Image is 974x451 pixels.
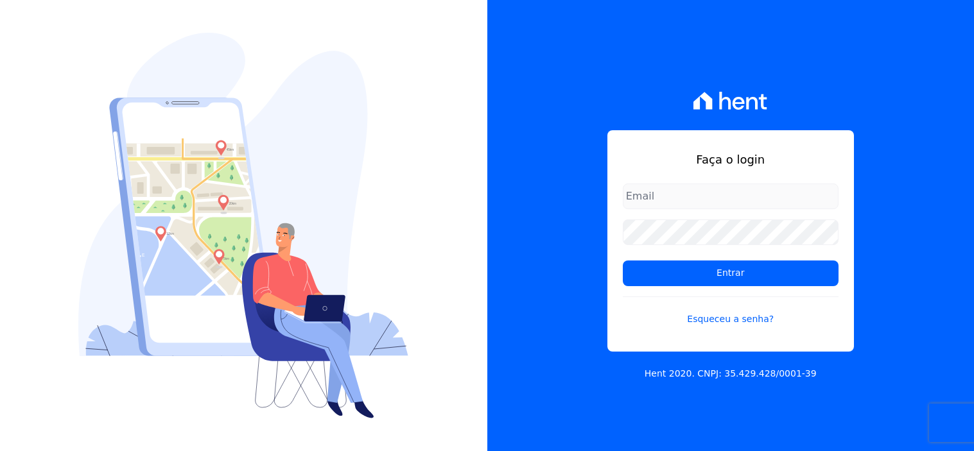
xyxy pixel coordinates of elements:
[623,151,839,168] h1: Faça o login
[623,260,839,286] input: Entrar
[623,183,839,209] input: Email
[645,367,817,380] p: Hent 2020. CNPJ: 35.429.428/0001-39
[78,33,408,418] img: Login
[623,296,839,326] a: Esqueceu a senha?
